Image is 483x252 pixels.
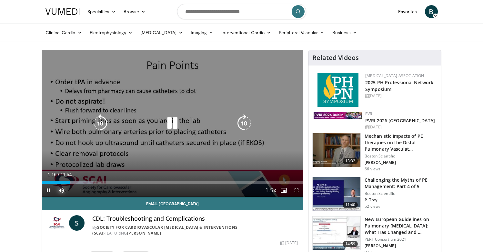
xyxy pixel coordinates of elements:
a: 11:40 Challenging the Myths of PE Management: Part 4 of 5 Boston Scientific P. Troy 52 views [312,177,437,211]
a: Email [GEOGRAPHIC_DATA] [42,197,303,210]
span: 14:59 [343,241,358,247]
a: Specialties [84,5,120,18]
a: Electrophysiology [86,26,136,39]
a: Imaging [187,26,217,39]
h3: New European Guidelines on Pulmonary [MEDICAL_DATA]: What Has Changed and … [365,216,437,236]
img: 33783847-ac93-4ca7-89f8-ccbd48ec16ca.webp.150x105_q85_autocrop_double_scale_upscale_version-0.2.jpg [314,112,362,119]
span: 11:40 [343,202,358,208]
a: [MEDICAL_DATA] Association [365,73,424,78]
a: [MEDICAL_DATA] [136,26,187,39]
button: Mute [55,184,68,197]
a: Browse [120,5,149,18]
a: Interventional Cardio [217,26,275,39]
p: P. Troy [365,197,437,203]
img: d5b042fb-44bd-4213-87e0-b0808e5010e8.150x105_q85_crop-smart_upscale.jpg [313,177,360,211]
h3: Challenging the Myths of PE Management: Part 4 of 5 [365,177,437,190]
button: Fullscreen [290,184,303,197]
h4: Related Videos [312,54,359,62]
video-js: Video Player [42,50,303,197]
a: Clinical Cardio [42,26,86,39]
button: Enable picture-in-picture mode [277,184,290,197]
a: 13:32 Mechanistic Impacts of PE therapies on the Distal Pulmonary Vasculat… Boston Scientific [PE... [312,133,437,172]
a: Favorites [394,5,421,18]
p: 66 views [365,166,380,172]
a: PVRI [365,111,373,116]
a: S [69,215,85,231]
p: 52 views [365,204,380,209]
p: [PERSON_NAME] [365,243,437,248]
a: 2025 PH Professional Network Symposium [365,79,433,92]
span: 11:54 [60,172,72,177]
button: Playback Rate [264,184,277,197]
div: [DATE] [365,124,436,130]
div: [DATE] [365,93,436,99]
img: VuMedi Logo [45,8,80,15]
a: [PERSON_NAME] [127,230,161,236]
span: 1:16 [48,172,56,177]
input: Search topics, interventions [177,4,306,19]
img: 4caf57cf-5f7b-481c-8355-26418ca1cbc4.150x105_q85_crop-smart_upscale.jpg [313,133,360,167]
img: Society for Cardiovascular Angiography & Interventions (SCAI) [47,215,67,231]
a: Business [328,26,361,39]
a: PVRI 2026 [GEOGRAPHIC_DATA] [365,117,435,124]
button: Pause [42,184,55,197]
p: Boston Scientific [365,191,437,196]
div: [DATE] [280,240,298,246]
h3: Mechanistic Impacts of PE therapies on the Distal Pulmonary Vasculat… [365,133,437,152]
a: B [425,5,438,18]
div: By FEATURING [92,225,298,236]
h4: CDL: Troubleshooting and Complications [92,215,298,222]
div: Progress Bar [42,181,303,184]
a: Peripheral Vascular [275,26,328,39]
img: 0c0338ca-5dd8-4346-a5ad-18bcc17889a0.150x105_q85_crop-smart_upscale.jpg [313,217,360,250]
span: / [58,172,59,177]
img: c6978fc0-1052-4d4b-8a9d-7956bb1c539c.png.150x105_q85_autocrop_double_scale_upscale_version-0.2.png [317,73,358,107]
a: Society for Cardiovascular [MEDICAL_DATA] & Interventions (SCAI) [92,225,238,236]
p: Boston Scientific [365,154,437,159]
p: PERT Consortium 2021 [365,237,437,242]
span: 13:32 [343,158,358,164]
p: [PERSON_NAME] [365,160,437,165]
